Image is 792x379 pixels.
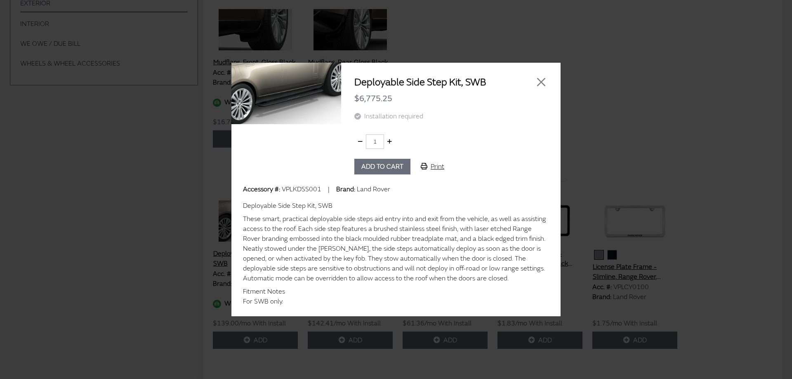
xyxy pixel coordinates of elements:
[328,185,330,193] span: |
[243,297,549,306] div: For SWB only.
[231,62,341,124] img: Image for Deployable Side Step Kit, SWB
[354,159,410,174] button: Add to cart
[364,112,423,120] span: Installation required
[243,214,549,283] div: These smart, practical deployable side steps aid entry into and exit from the vehicle, as well as...
[243,287,285,297] label: Fitment Notes
[243,201,549,211] div: Deployable Side Step Kit, SWB
[414,159,451,174] button: Print
[357,185,390,193] span: Land Rover
[354,76,514,89] h2: Deployable Side Step Kit, SWB
[354,89,547,108] div: $6,775.25
[535,76,547,88] button: Close
[282,185,321,193] span: VPLKDSS001
[243,184,280,194] label: Accessory #:
[336,184,355,194] label: Brand:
